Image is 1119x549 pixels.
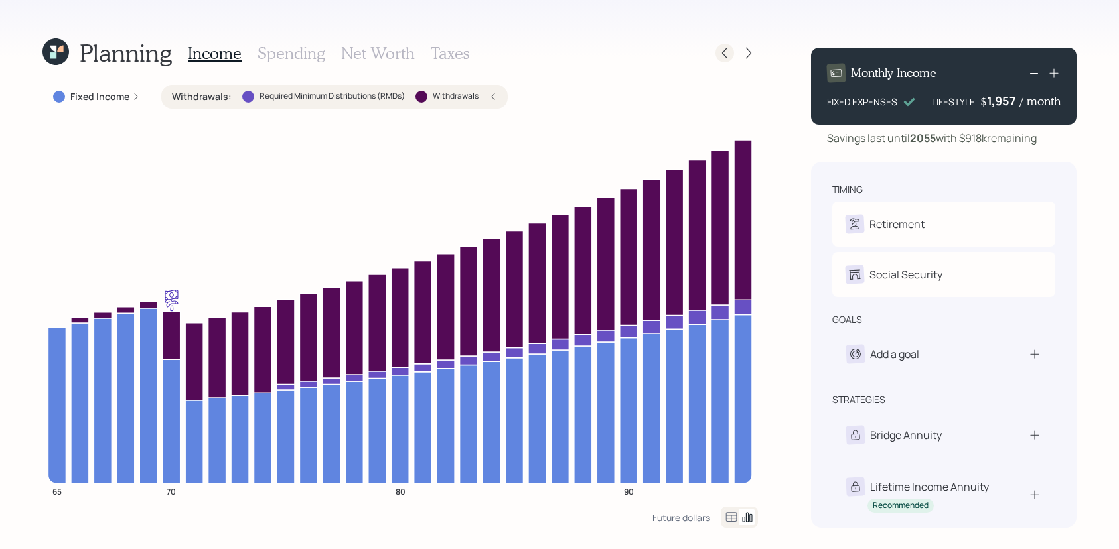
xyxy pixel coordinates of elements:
div: Recommended [873,500,929,511]
div: Retirement [869,216,925,232]
label: Withdrawals : [172,90,232,103]
tspan: 90 [624,485,634,497]
h3: Income [188,44,242,63]
label: Required Minimum Distributions (RMDs) [260,91,405,102]
div: 1,957 [987,93,1020,109]
b: 2055 [910,131,936,145]
h1: Planning [80,38,172,67]
div: Savings last until with $918k remaining [827,130,1037,146]
div: Future dollars [652,511,710,524]
div: goals [832,313,862,326]
div: FIXED EXPENSES [827,95,897,109]
div: Social Security [869,267,942,282]
tspan: 65 [52,485,62,497]
div: strategies [832,393,885,406]
div: Bridge Annuity [870,427,942,443]
h3: Taxes [431,44,469,63]
h3: Net Worth [341,44,415,63]
label: Withdrawals [433,91,479,102]
h4: $ [980,94,987,109]
h3: Spending [258,44,325,63]
h4: / month [1020,94,1061,109]
div: Lifetime Income Annuity [870,479,989,495]
div: Add a goal [870,346,919,362]
label: Fixed Income [70,90,129,103]
tspan: 80 [396,485,406,497]
tspan: 70 [167,485,176,497]
div: timing [832,183,863,196]
h4: Monthly Income [851,66,936,80]
div: LIFESTYLE [932,95,975,109]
